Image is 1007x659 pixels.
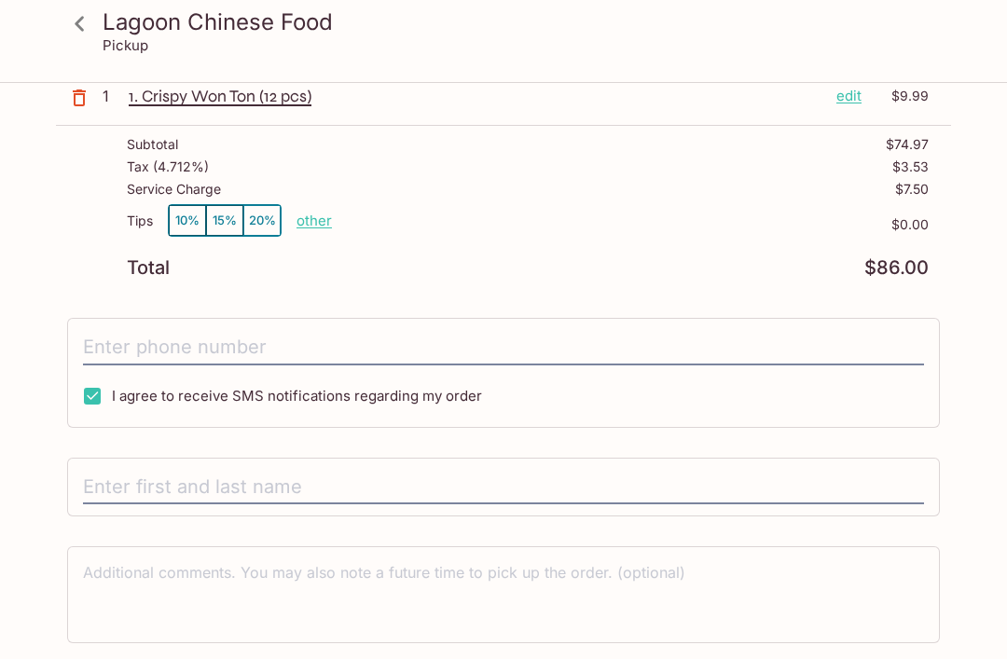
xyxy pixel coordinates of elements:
[83,330,924,365] input: Enter phone number
[836,86,862,106] p: edit
[83,470,924,505] input: Enter first and last name
[127,259,170,277] p: Total
[127,182,221,197] p: Service Charge
[206,205,243,236] button: 15%
[112,387,482,405] span: I agree to receive SMS notifications regarding my order
[103,36,148,54] p: Pickup
[297,212,332,229] button: other
[886,137,929,152] p: $74.97
[127,159,209,174] p: Tax ( 4.712% )
[127,213,153,228] p: Tips
[864,259,929,277] p: $86.00
[127,137,178,152] p: Subtotal
[103,86,121,106] p: 1
[892,159,929,174] p: $3.53
[895,182,929,197] p: $7.50
[129,86,821,106] p: 1. Crispy Won Ton (12 pcs)
[873,86,929,106] p: $9.99
[243,205,281,236] button: 20%
[169,205,206,236] button: 10%
[332,217,929,232] p: $0.00
[103,7,936,36] h3: Lagoon Chinese Food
